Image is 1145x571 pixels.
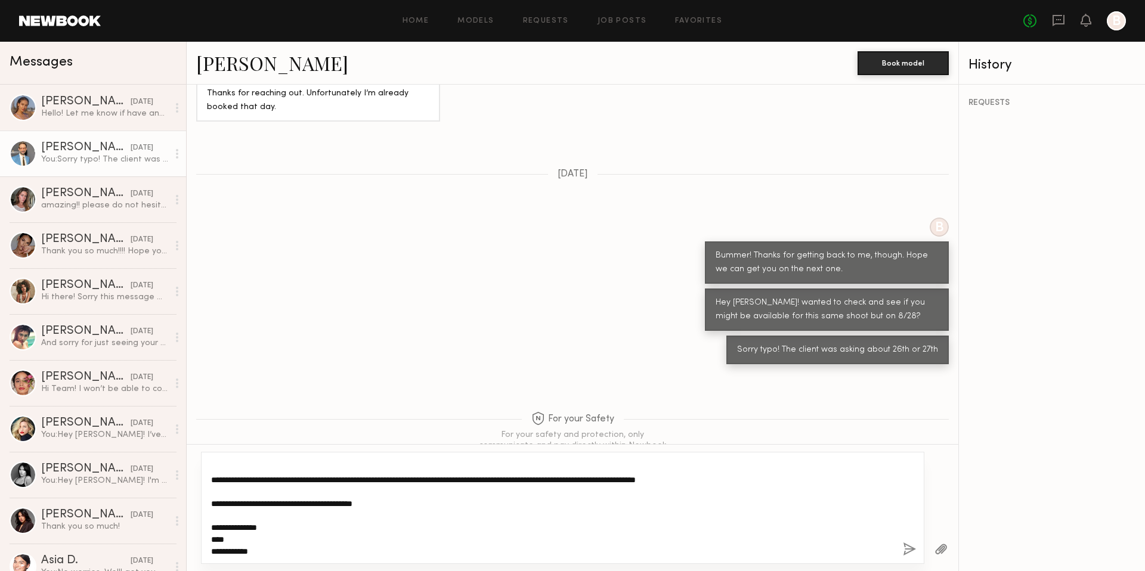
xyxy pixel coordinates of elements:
div: [PERSON_NAME] [41,142,131,154]
a: Models [457,17,494,25]
div: [DATE] [131,234,153,246]
div: [PERSON_NAME] [41,463,131,475]
a: [PERSON_NAME] [196,50,348,76]
a: Favorites [675,17,722,25]
div: [DATE] [131,188,153,200]
div: amazing!! please do not hesitate to reach out for future projects! you were so great to work with [41,200,168,211]
a: Book model [858,57,949,67]
div: [PERSON_NAME] [41,371,131,383]
div: [PERSON_NAME] [41,417,131,429]
div: [PERSON_NAME] [41,509,131,521]
div: Hi Team! I won’t be able to commit to this rate as it’s below industry standard. Thank you so muc... [41,383,168,395]
span: [DATE] [558,169,588,179]
span: For your Safety [531,412,614,427]
div: [DATE] [131,326,153,337]
button: Book model [858,51,949,75]
div: [DATE] [131,142,153,154]
div: [DATE] [131,464,153,475]
div: Hey [PERSON_NAME]! wanted to check and see if you might be available for this same shoot but on 8... [716,296,938,324]
div: Sorry typo! The client was asking about 26th or 27th [737,343,938,357]
div: Thanks for reaching out. Unfortunately I’m already booked that day. [207,87,429,114]
div: Bummer! Thanks for getting back to me, though. Hope we can get you on the next one. [716,249,938,277]
div: [DATE] [131,418,153,429]
span: Messages [10,55,73,69]
a: Job Posts [598,17,647,25]
div: [DATE] [131,372,153,383]
a: Home [403,17,429,25]
div: Hi there! Sorry this message was missed! I am available (: IG @bbymo__ [41,291,168,303]
div: For your safety and protection, only communicate and pay directly within Newbook [477,430,668,451]
div: Asia D. [41,555,131,567]
div: You: Sorry typo! The client was asking about 26th or 27th [41,154,168,165]
div: [PERSON_NAME] [41,234,131,246]
div: And sorry for just seeing your message now!! [41,337,168,349]
div: [PERSON_NAME] [41,325,131,337]
div: Hello! Let me know if have any other clients coming up [41,108,168,119]
a: Requests [523,17,569,25]
div: [PERSON_NAME] [41,280,131,291]
div: REQUESTS [968,99,1135,107]
div: [PERSON_NAME] [41,96,131,108]
div: [PERSON_NAME] [41,188,131,200]
div: You: Hey [PERSON_NAME]! I’ve got a collaboration for Fresh Clean Threads shooting [DATE][DATE], i... [41,429,168,440]
div: Thank you so much!!!! Hope you had a great shoot! [41,246,168,257]
div: [DATE] [131,510,153,521]
div: [DATE] [131,97,153,108]
div: [DATE] [131,556,153,567]
div: You: Hey [PERSON_NAME]! I'm still waiting on approval from the client. I'll let you know if you'r... [41,475,168,486]
div: Thank you so much! [41,521,168,532]
a: B [1107,11,1126,30]
div: History [968,58,1135,72]
div: [DATE] [131,280,153,291]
